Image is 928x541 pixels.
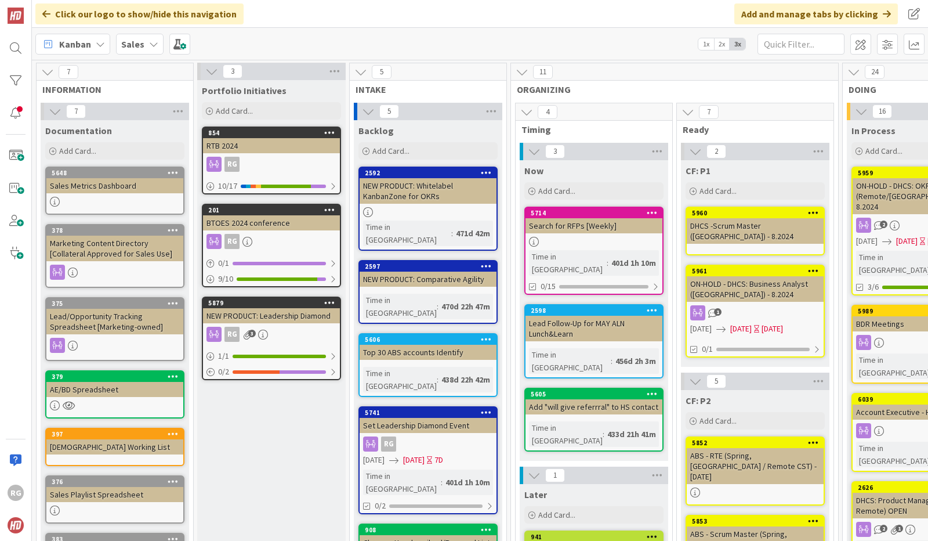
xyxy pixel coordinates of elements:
[46,168,183,193] div: 5648Sales Metrics Dashboard
[687,208,824,244] div: 5960DHCS -Scrum Master ([GEOGRAPHIC_DATA]) - 8.2024
[730,38,745,50] span: 3x
[46,439,183,455] div: [DEMOGRAPHIC_DATA] Working List
[203,215,340,230] div: BTOES 2024 conference
[692,209,824,217] div: 5960
[687,208,824,218] div: 5960
[8,8,24,24] img: Visit kanbanzone.com
[363,367,437,392] div: Time in [GEOGRAPHIC_DATA]
[203,128,340,138] div: 854
[218,257,229,269] span: 0 / 1
[687,218,824,244] div: DHCS -Scrum Master ([GEOGRAPHIC_DATA]) - 8.2024
[683,124,819,135] span: Ready
[360,334,496,360] div: 5606Top 30 ABS accounts Identify
[687,448,824,484] div: ABS - RTE (Spring, [GEOGRAPHIC_DATA] / Remote CST) - [DATE]
[358,333,498,397] a: 5606Top 30 ABS accounts IdentifyTime in [GEOGRAPHIC_DATA]:438d 22h 42m
[202,127,341,194] a: 854RTB 2024RG10/17
[375,500,386,512] span: 0/2
[203,256,340,270] div: 0/1
[372,146,409,156] span: Add Card...
[538,510,575,520] span: Add Card...
[880,525,887,532] span: 2
[52,430,183,438] div: 397
[203,272,340,286] div: 9/10
[699,416,737,426] span: Add Card...
[687,266,824,276] div: 5961
[762,323,783,335] div: [DATE]
[538,186,575,196] span: Add Card...
[46,309,183,334] div: Lead/Opportunity Tracking Spreadsheet [Marketing-owned]
[525,389,662,399] div: 5605
[360,334,496,345] div: 5606
[687,438,824,484] div: 5852ABS - RTE (Spring, [GEOGRAPHIC_DATA] / Remote CST) - [DATE]
[360,437,496,452] div: RG
[441,476,443,489] span: :
[42,84,179,95] span: INFORMATION
[698,38,714,50] span: 1x
[360,407,496,418] div: 5741
[360,261,496,287] div: 2597NEW PRODUCT: Comparative Agility
[224,157,240,172] div: RG
[202,204,341,287] a: 201BTOES 2024 conferenceRG0/19/10
[529,250,607,276] div: Time in [GEOGRAPHIC_DATA]
[46,372,183,397] div: 379AE/BD Spreadsheet
[358,406,498,514] a: 5741Set Leadership Diamond EventRG[DATE][DATE]7DTime in [GEOGRAPHIC_DATA]:401d 1h 10m0/2
[692,517,824,525] div: 5853
[434,454,443,466] div: 7D
[8,485,24,501] div: RG
[865,146,902,156] span: Add Card...
[525,399,662,414] div: Add "will give referrral" to HS contact
[46,236,183,261] div: Marketing Content Directory [Collateral Approved for Sales Use]
[203,138,340,153] div: RTB 2024
[202,297,341,380] a: 5879NEW PRODUCT: Leadership DiamondRG1/10/2
[46,225,183,236] div: 378
[365,336,496,344] div: 5606
[223,64,242,78] span: 3
[203,128,340,153] div: 854RTB 2024
[46,298,183,309] div: 375
[46,429,183,455] div: 397[DEMOGRAPHIC_DATA] Working List
[224,234,240,249] div: RG
[66,104,86,118] span: 7
[438,300,493,313] div: 470d 22h 47m
[46,477,183,502] div: 376Sales Playlist Spreadsheet
[52,169,183,177] div: 5648
[686,437,825,506] a: 5852ABS - RTE (Spring, [GEOGRAPHIC_DATA] / Remote CST) - [DATE]
[702,343,713,355] span: 0/1
[856,235,878,247] span: [DATE]
[203,327,340,342] div: RG
[531,209,662,217] div: 5714
[517,84,824,95] span: ORGANIZING
[52,226,183,235] div: 378
[545,145,565,158] span: 3
[714,38,730,50] span: 2x
[438,373,493,386] div: 438d 22h 42m
[208,299,340,307] div: 5879
[531,533,662,541] div: 941
[360,525,496,535] div: 908
[686,265,825,358] a: 5961ON-HOLD - DHCS: Business Analyst ([GEOGRAPHIC_DATA]) - 8.2024[DATE][DATE][DATE]0/1
[451,227,453,240] span: :
[692,267,824,275] div: 5961
[524,489,547,500] span: Later
[360,168,496,178] div: 2592
[360,345,496,360] div: Top 30 ABS accounts Identify
[525,218,662,233] div: Search for RFPs [Weekly]
[45,428,184,466] a: 397[DEMOGRAPHIC_DATA] Working List
[45,224,184,288] a: 378Marketing Content Directory [Collateral Approved for Sales Use]
[218,180,237,192] span: 10 / 17
[45,125,112,136] span: Documentation
[218,273,233,285] span: 9 / 10
[46,225,183,261] div: 378Marketing Content Directory [Collateral Approved for Sales Use]
[453,227,493,240] div: 471d 42m
[525,389,662,414] div: 5605Add "will give referrral" to HS contact
[46,372,183,382] div: 379
[541,280,556,293] span: 0/15
[59,37,91,51] span: Kanban
[531,306,662,315] div: 2598
[608,257,659,269] div: 401d 1h 10m
[52,300,183,308] div: 375
[8,517,24,533] img: avatar
[699,105,719,119] span: 7
[611,355,612,367] span: :
[59,65,78,79] span: 7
